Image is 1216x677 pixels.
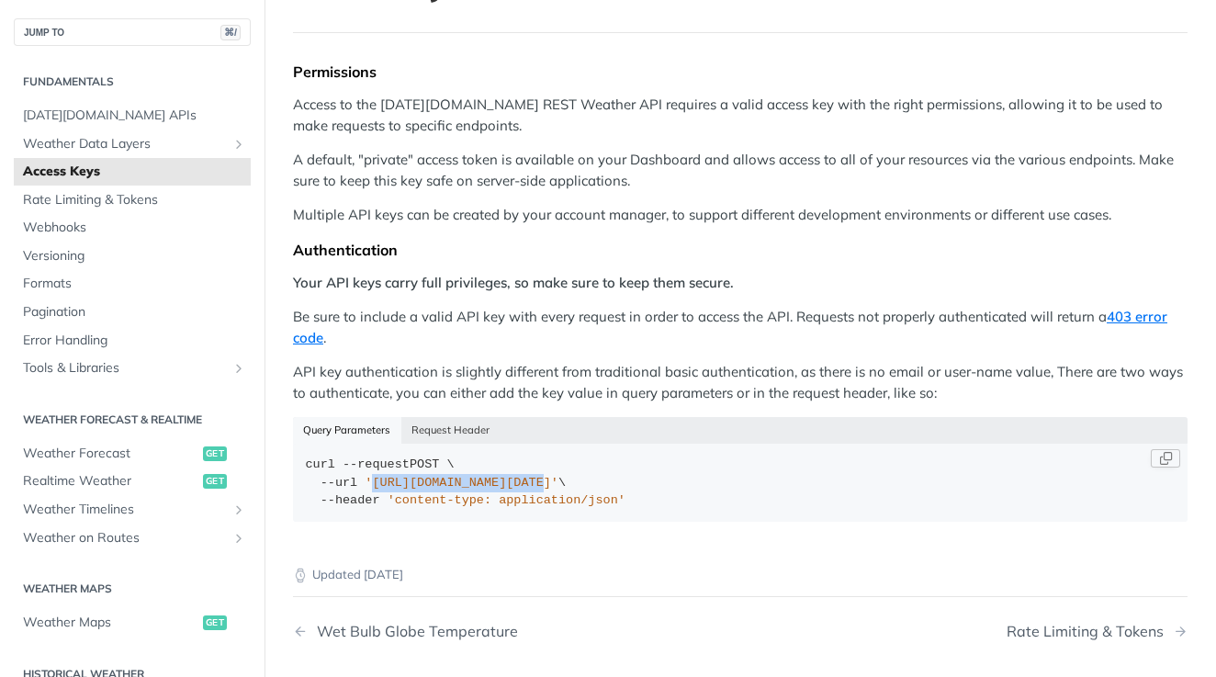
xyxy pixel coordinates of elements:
span: Pagination [23,303,246,322]
a: Tools & LibrariesShow subpages for Tools & Libraries [14,355,251,382]
div: Wet Bulb Globe Temperature [308,623,518,640]
button: Show subpages for Weather Data Layers [231,137,246,152]
span: curl [306,457,335,471]
div: Permissions [293,62,1188,81]
button: Show subpages for Weather Timelines [231,502,246,517]
div: POST \ \ [306,456,1176,510]
p: Multiple API keys can be created by your account manager, to support different development enviro... [293,205,1188,226]
a: Next Page: Rate Limiting & Tokens [1007,623,1188,640]
h2: Weather Forecast & realtime [14,412,251,428]
nav: Pagination Controls [293,604,1188,659]
span: Weather Data Layers [23,135,227,153]
strong: Your API keys carry full privileges, so make sure to keep them secure. [293,274,734,291]
span: Webhooks [23,219,246,237]
button: Copy Code [1151,449,1180,468]
button: Show subpages for Tools & Libraries [231,361,246,376]
a: Versioning [14,243,251,270]
button: Request Header [401,417,501,443]
h2: Fundamentals [14,73,251,90]
span: Weather Maps [23,614,198,632]
span: get [203,474,227,489]
span: Weather Timelines [23,501,227,519]
a: Rate Limiting & Tokens [14,186,251,214]
span: get [203,446,227,461]
p: A default, "private" access token is available on your Dashboard and allows access to all of your... [293,150,1188,191]
span: Error Handling [23,332,246,350]
div: Rate Limiting & Tokens [1007,623,1173,640]
span: Formats [23,275,246,293]
a: Pagination [14,299,251,326]
span: [DATE][DOMAIN_NAME] APIs [23,107,246,125]
p: Updated [DATE] [293,566,1188,584]
span: Access Keys [23,163,246,181]
p: API key authentication is slightly different from traditional basic authentication, as there is n... [293,362,1188,403]
span: --header [321,493,380,507]
span: Weather Forecast [23,445,198,463]
span: get [203,615,227,630]
a: Weather Mapsget [14,609,251,637]
span: --request [343,457,410,471]
a: Weather TimelinesShow subpages for Weather Timelines [14,496,251,524]
h2: Weather Maps [14,581,251,597]
span: Realtime Weather [23,472,198,491]
a: Formats [14,270,251,298]
span: Versioning [23,247,246,265]
a: Webhooks [14,214,251,242]
a: Previous Page: Wet Bulb Globe Temperature [293,623,676,640]
span: 'content-type: application/json' [388,493,625,507]
a: [DATE][DOMAIN_NAME] APIs [14,102,251,130]
button: Show subpages for Weather on Routes [231,531,246,546]
a: Error Handling [14,327,251,355]
span: Rate Limiting & Tokens [23,191,246,209]
span: Weather on Routes [23,529,227,547]
span: Tools & Libraries [23,359,227,378]
a: Realtime Weatherget [14,468,251,495]
a: Access Keys [14,158,251,186]
a: Weather on RoutesShow subpages for Weather on Routes [14,525,251,552]
button: JUMP TO⌘/ [14,18,251,46]
div: Authentication [293,241,1188,259]
span: ⌘/ [220,25,241,40]
span: '[URL][DOMAIN_NAME][DATE]' [365,476,558,490]
a: 403 error code [293,308,1167,346]
span: --url [321,476,358,490]
a: Weather Data LayersShow subpages for Weather Data Layers [14,130,251,158]
a: Weather Forecastget [14,440,251,468]
p: Access to the [DATE][DOMAIN_NAME] REST Weather API requires a valid access key with the right per... [293,95,1188,136]
p: Be sure to include a valid API key with every request in order to access the API. Requests not pr... [293,307,1188,348]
